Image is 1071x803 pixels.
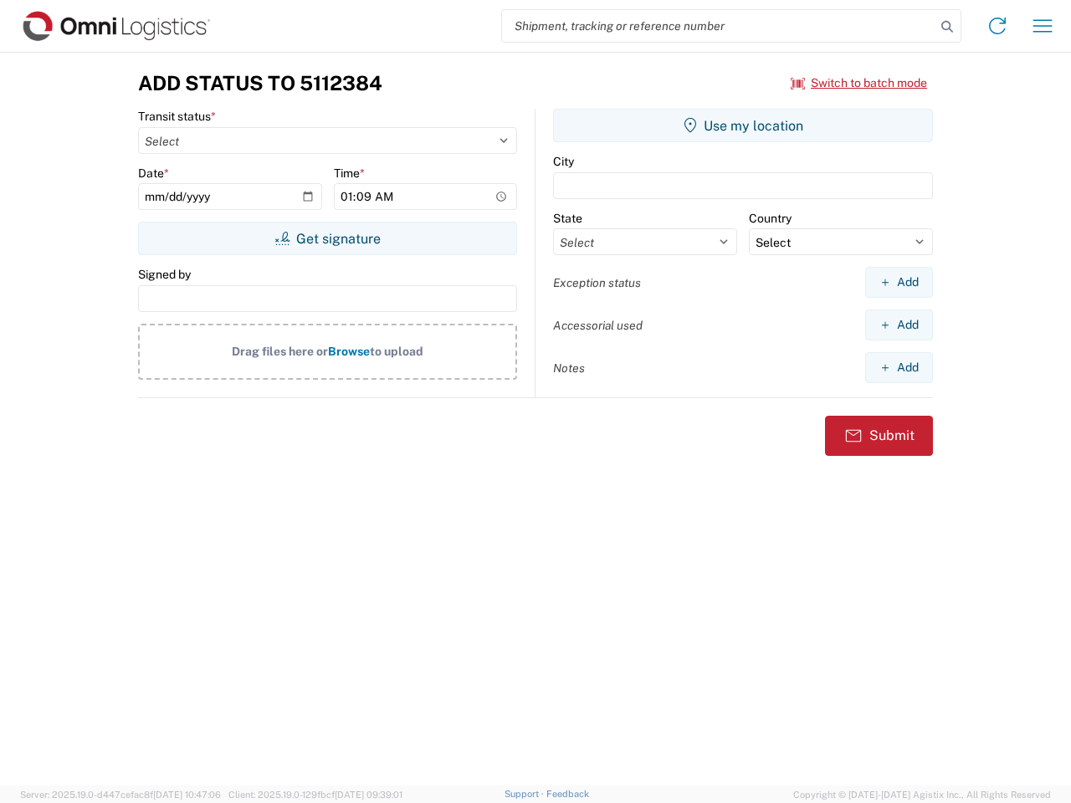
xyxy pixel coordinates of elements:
[20,790,221,800] span: Server: 2025.19.0-d447cefac8f
[546,789,589,799] a: Feedback
[553,275,641,290] label: Exception status
[138,109,216,124] label: Transit status
[138,267,191,282] label: Signed by
[502,10,935,42] input: Shipment, tracking or reference number
[138,71,382,95] h3: Add Status to 5112384
[825,416,933,456] button: Submit
[553,361,585,376] label: Notes
[228,790,402,800] span: Client: 2025.19.0-129fbcf
[553,109,933,142] button: Use my location
[328,345,370,358] span: Browse
[749,211,792,226] label: Country
[865,267,933,298] button: Add
[553,318,643,333] label: Accessorial used
[138,222,517,255] button: Get signature
[865,309,933,340] button: Add
[138,166,169,181] label: Date
[335,790,402,800] span: [DATE] 09:39:01
[553,154,574,169] label: City
[793,787,1051,802] span: Copyright © [DATE]-[DATE] Agistix Inc., All Rights Reserved
[232,345,328,358] span: Drag files here or
[505,789,546,799] a: Support
[334,166,365,181] label: Time
[791,69,927,97] button: Switch to batch mode
[553,211,582,226] label: State
[153,790,221,800] span: [DATE] 10:47:06
[370,345,423,358] span: to upload
[865,352,933,383] button: Add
